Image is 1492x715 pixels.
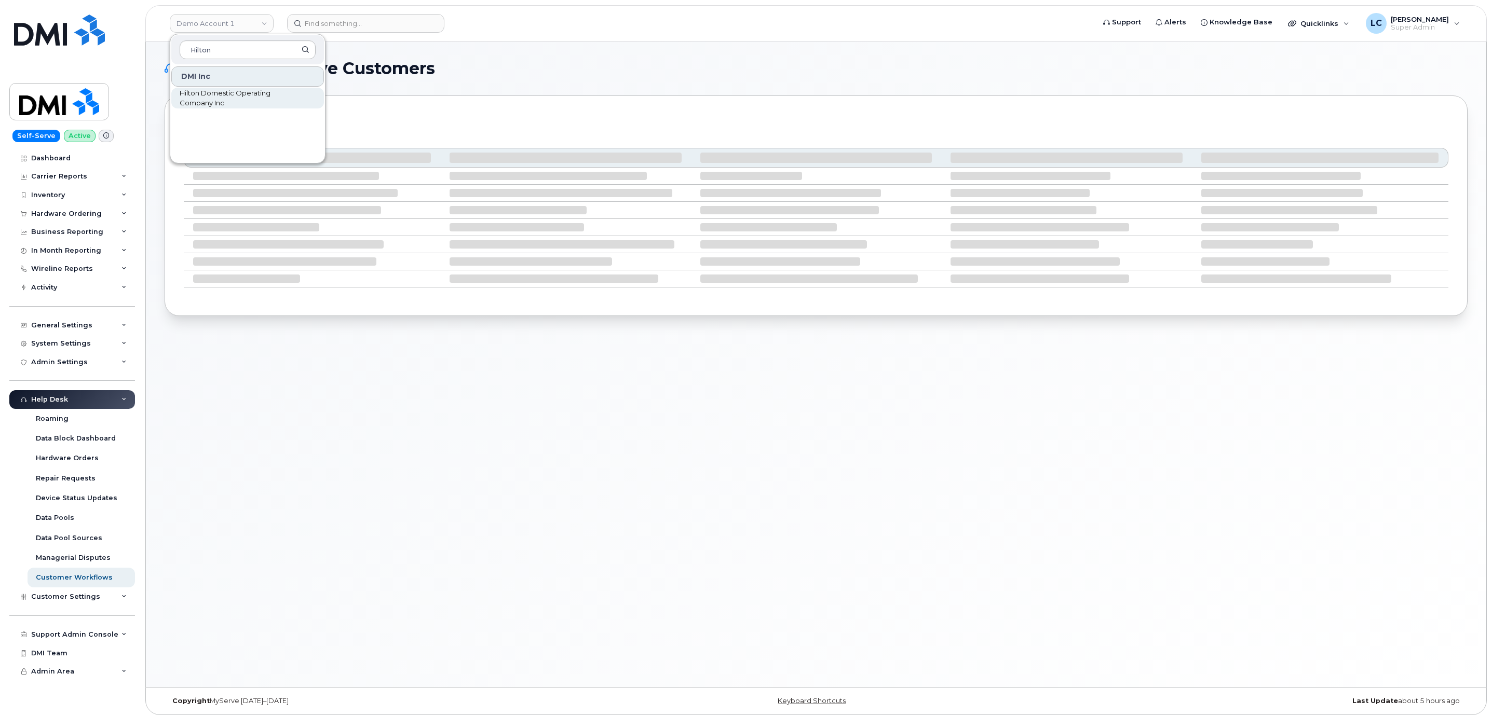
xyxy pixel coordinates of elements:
[171,66,324,87] div: DMI Inc
[1033,697,1468,705] div: about 5 hours ago
[165,697,599,705] div: MyServe [DATE]–[DATE]
[180,88,299,108] span: Hilton Domestic Operating Company Inc
[171,88,324,108] a: Hilton Domestic Operating Company Inc
[1352,697,1398,705] strong: Last Update
[172,697,210,705] strong: Copyright
[180,40,316,59] input: Search
[778,697,846,705] a: Keyboard Shortcuts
